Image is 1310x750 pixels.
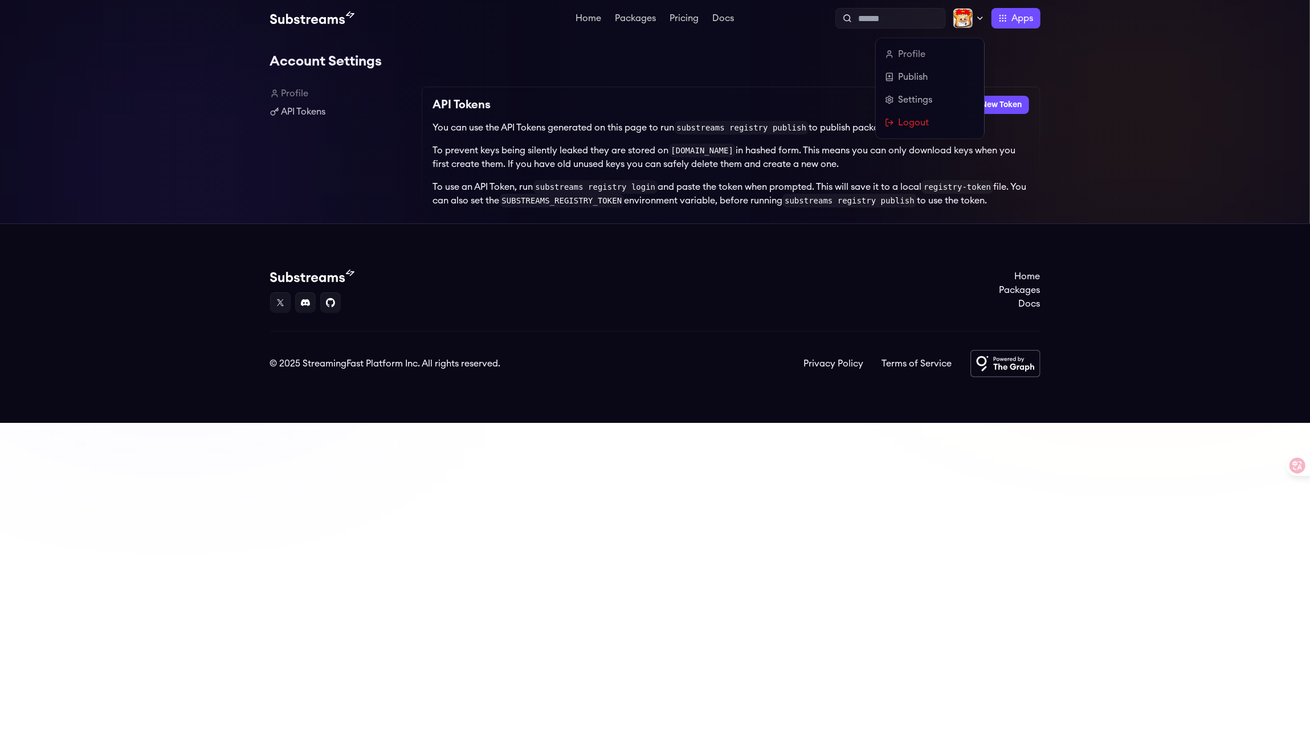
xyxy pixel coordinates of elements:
[1012,11,1034,25] span: Apps
[668,14,701,25] a: Pricing
[433,144,1029,171] p: To prevent keys being silently leaked they are stored on in hashed form. This means you can only ...
[711,14,737,25] a: Docs
[974,96,1029,114] button: New Token
[433,96,491,114] h2: API Tokens
[885,47,975,61] a: Profile
[999,270,1040,283] a: Home
[921,180,993,194] code: registry-token
[999,283,1040,297] a: Packages
[804,357,864,370] a: Privacy Policy
[882,357,952,370] a: Terms of Service
[970,350,1040,377] img: Powered by The Graph
[885,116,975,129] a: Logout
[675,121,809,134] code: substreams registry publish
[270,50,1040,73] h1: Account Settings
[885,70,975,84] a: Publish
[782,194,917,207] code: substreams registry publish
[270,105,413,119] a: API Tokens
[574,14,604,25] a: Home
[953,8,973,28] img: Profile
[270,87,413,100] a: Profile
[669,144,736,157] code: [DOMAIN_NAME]
[270,11,354,25] img: Substream's logo
[433,121,1029,134] p: You can use the API Tokens generated on this page to run to publish packages on
[533,180,658,194] code: substreams registry login
[999,297,1040,311] a: Docs
[613,14,659,25] a: Packages
[270,357,501,370] div: © 2025 StreamingFast Platform Inc. All rights reserved.
[885,93,975,107] a: Settings
[433,180,1029,207] p: To use an API Token, run and paste the token when prompted. This will save it to a local file. Yo...
[500,194,625,207] code: SUBSTREAMS_REGISTRY_TOKEN
[270,270,354,283] img: Substream's logo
